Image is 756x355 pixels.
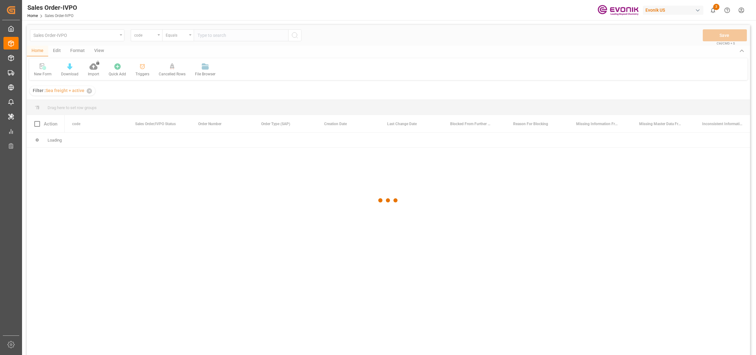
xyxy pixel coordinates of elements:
[713,4,719,10] span: 2
[643,6,703,15] div: Evonik US
[27,14,38,18] a: Home
[720,3,734,17] button: Help Center
[598,5,639,16] img: Evonik-brand-mark-Deep-Purple-RGB.jpeg_1700498283.jpeg
[643,4,706,16] button: Evonik US
[706,3,720,17] button: show 2 new notifications
[27,3,77,12] div: Sales Order-IVPO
